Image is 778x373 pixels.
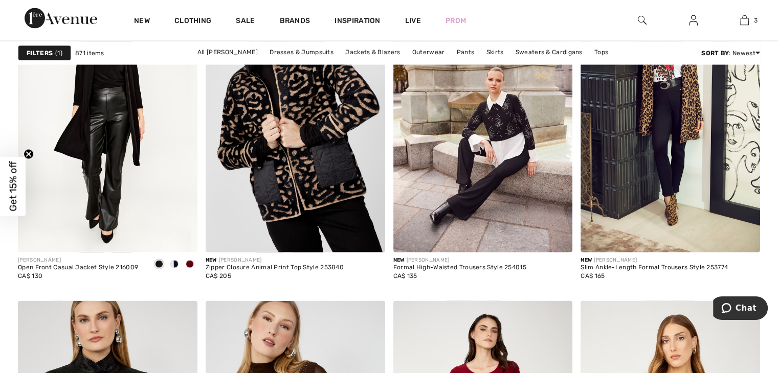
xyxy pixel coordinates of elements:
a: Tops [589,45,613,58]
div: Zipper Closure Animal Print Top Style 253840 [206,264,344,271]
a: Sale [236,16,255,27]
a: Pants [452,45,480,58]
a: New [134,16,150,27]
a: Dresses & Jumpsuits [264,45,339,58]
a: Prom [446,15,466,26]
a: Jackets & Blazers [340,45,405,58]
span: 3 [754,16,758,25]
strong: Filters [27,48,53,57]
a: Outerwear [407,45,450,58]
img: My Info [689,14,698,27]
a: Clothing [174,16,211,27]
div: [PERSON_NAME] [206,257,344,264]
div: Cabernet [182,257,197,273]
a: 3 [719,14,769,27]
span: New [393,257,405,263]
img: My Bag [740,14,749,27]
div: Midnight [167,257,182,273]
a: Skirts [481,45,508,58]
span: 1 [55,48,62,57]
div: [PERSON_NAME] [581,257,728,264]
div: Black [151,257,167,273]
span: New [581,257,592,263]
a: Sweaters & Cardigans [510,45,588,58]
strong: Sort By [701,49,729,56]
span: 871 items [75,48,104,57]
span: CA$ 130 [18,272,42,279]
span: CA$ 165 [581,272,605,279]
a: Sign In [681,14,706,27]
a: Live [405,15,421,26]
div: : Newest [701,48,760,57]
span: Inspiration [335,16,380,27]
button: Close teaser [24,149,34,159]
div: Formal High-Waisted Trousers Style 254015 [393,264,526,271]
span: New [206,257,217,263]
span: CA$ 135 [393,272,417,279]
img: 1ère Avenue [25,8,97,29]
img: search the website [638,14,647,27]
div: Slim Ankle-Length Formal Trousers Style 253774 [581,264,728,271]
a: Brands [280,16,310,27]
a: All [PERSON_NAME] [192,45,263,58]
div: [PERSON_NAME] [18,257,138,264]
div: [PERSON_NAME] [393,257,526,264]
span: Get 15% off [7,161,19,212]
span: CA$ 205 [206,272,231,279]
iframe: Opens a widget where you can chat to one of our agents [713,296,768,322]
div: Open Front Casual Jacket Style 216009 [18,264,138,271]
